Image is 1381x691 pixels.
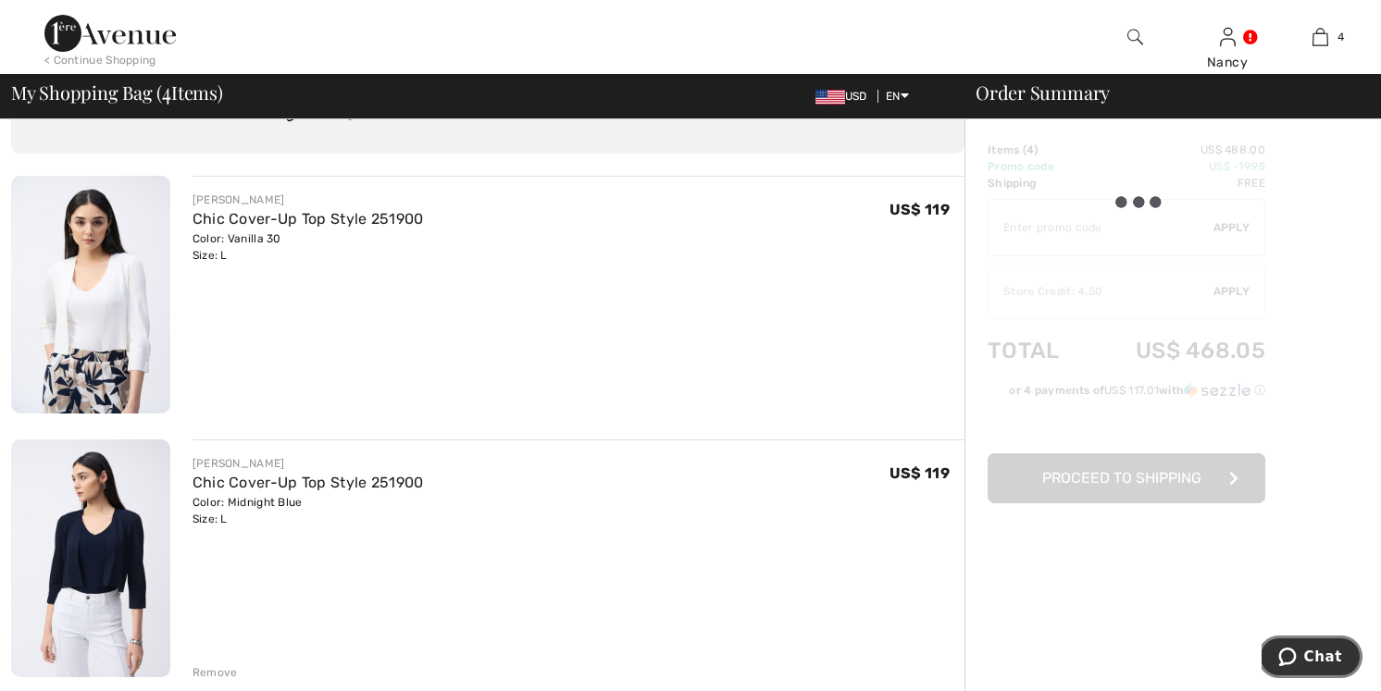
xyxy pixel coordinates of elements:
div: [PERSON_NAME] [193,191,424,208]
span: 4 [162,79,171,103]
img: My Bag [1313,26,1328,48]
a: Chic Cover-Up Top Style 251900 [193,474,424,491]
span: US$ 119 [890,464,950,482]
span: 4 [1337,29,1344,45]
img: Chic Cover-Up Top Style 251900 [11,176,170,413]
span: EN [886,90,909,103]
div: Nancy [1182,53,1273,72]
img: US Dollar [815,90,845,105]
div: < Continue Shopping [44,52,156,68]
div: Color: Midnight Blue Size: L [193,494,424,527]
div: Remove [193,664,238,681]
a: 4 [1275,26,1365,48]
span: USD [815,90,875,103]
span: US$ 119 [890,201,950,218]
span: My Shopping Bag ( Items) [11,83,223,102]
iframe: Opens a widget where you can chat to one of our agents [1262,635,1362,682]
div: Order Summary [953,83,1370,102]
img: My Info [1220,26,1236,48]
img: search the website [1127,26,1143,48]
a: Chic Cover-Up Top Style 251900 [193,210,424,228]
div: [PERSON_NAME] [193,455,424,472]
img: Chic Cover-Up Top Style 251900 [11,439,170,677]
a: Sign In [1220,28,1236,45]
img: 1ère Avenue [44,15,176,52]
div: Color: Vanilla 30 Size: L [193,230,424,264]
